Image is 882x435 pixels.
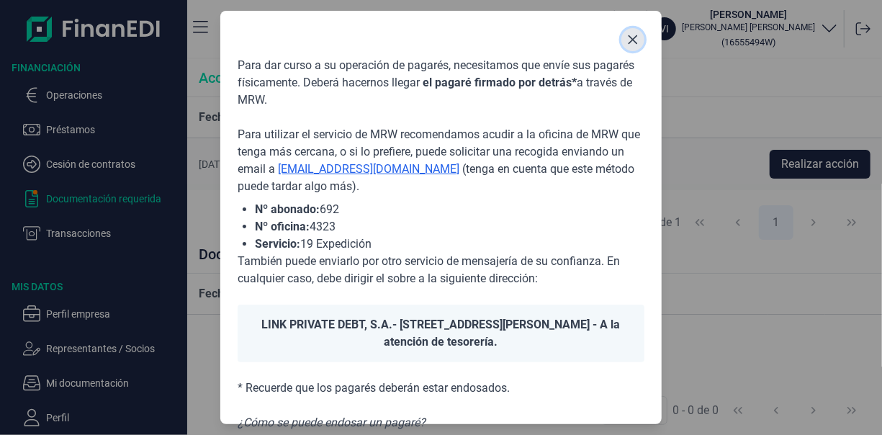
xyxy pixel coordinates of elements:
[255,218,644,236] li: 4323
[238,126,644,195] p: Para utilizar el servicio de MRW recomendamos acudir a la oficina de MRW que tenga más cercana, o...
[255,201,644,218] li: 692
[278,162,459,176] a: [EMAIL_ADDRESS][DOMAIN_NAME]
[621,28,644,51] button: Close
[238,253,644,287] p: También puede enviarlo por otro servicio de mensajería de su confianza. En cualquier caso, debe d...
[238,414,644,431] p: ¿Cómo se puede endosar un pagaré?
[255,220,310,233] span: Nº oficina:
[255,202,320,216] span: Nº abonado:
[255,237,300,251] span: Servicio:
[423,76,577,89] span: el pagaré firmado por detrás*
[238,305,644,362] div: - [STREET_ADDRESS][PERSON_NAME] - A la atención de tesorería.
[238,57,644,109] p: Para dar curso a su operación de pagarés, necesitamos que envíe sus pagarés físicamente. Deberá h...
[238,380,644,397] p: * Recuerde que los pagarés deberán estar endosados.
[262,318,393,331] span: LINK PRIVATE DEBT, S.A.
[255,236,644,253] li: 19 Expedición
